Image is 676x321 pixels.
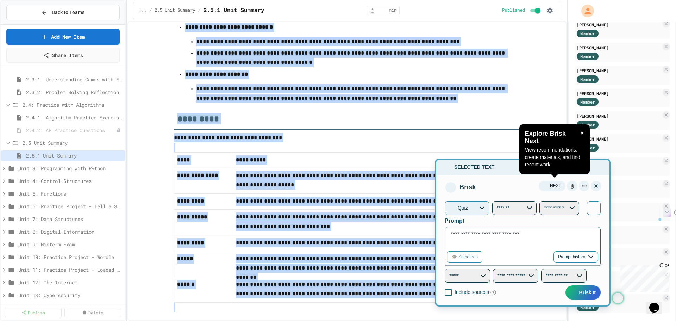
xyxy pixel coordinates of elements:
span: Member [580,122,595,128]
div: My Account [574,3,596,19]
span: 2.3.1: Understanding Games with Flowcharts [26,76,123,83]
button: Back to Teams [6,5,120,20]
span: Member [580,99,595,105]
span: Member [580,304,595,310]
iframe: chat widget [618,262,669,292]
span: Unit 12: The Internet [18,279,123,286]
div: [PERSON_NAME] [577,159,661,165]
span: Unit 11: Practice Project - Loaded Dice [18,266,123,273]
iframe: chat widget [646,293,669,314]
a: Add New Item [6,29,120,45]
div: Chat with us now!Close [3,3,49,45]
div: [PERSON_NAME] [577,250,661,256]
span: Unit 7: Data Structures [18,215,123,223]
span: Unit 4: Control Structures [18,177,123,185]
span: 2.5 Unit Summary [155,8,195,13]
span: Unit 9: Midterm Exam [18,241,123,248]
span: 2.5.1 Unit Summary [204,6,264,15]
div: Content is published and visible to students [502,6,542,15]
div: Unpublished [116,128,121,133]
div: [PERSON_NAME] [577,204,661,210]
span: / [149,8,152,13]
span: Unit 10: Practice Project - Wordle [18,253,123,261]
div: [PERSON_NAME] [577,44,661,51]
span: Unit 3: Programming with Python [18,165,123,172]
span: 2.3.2: Problem Solving Reflection [26,88,123,96]
div: [PERSON_NAME] [577,227,661,233]
span: Unit 6: Practice Project - Tell a Story [18,203,123,210]
span: 2.5.1 Unit Summary [26,152,123,159]
span: Unit 13: Cybersecurity [18,291,123,299]
a: Delete [64,308,121,317]
div: [PERSON_NAME] [577,21,661,28]
span: Back to Teams [52,9,84,16]
span: Unit 8: Digital Information [18,228,123,235]
div: [PERSON_NAME] [577,67,661,74]
span: min [389,8,397,13]
div: [PERSON_NAME] [577,90,661,97]
div: [PERSON_NAME] [577,136,661,142]
div: [PERSON_NAME] [577,181,661,188]
span: Unit 5: Functions [18,190,123,197]
span: 2.4.1: Algorithm Practice Exercises [26,114,123,121]
span: Member [580,76,595,82]
span: 2.4: Practice with Algorithms [23,101,123,109]
span: ... [139,8,147,13]
a: Share Items [6,48,120,63]
span: Member [580,30,595,37]
span: 2.5 Unit Summary [23,139,123,147]
span: Published [502,8,525,13]
span: Member [580,53,595,60]
div: [PERSON_NAME] [577,113,661,119]
span: / [198,8,201,13]
span: 2.4.2: AP Practice Questions [26,126,116,134]
a: Publish [5,308,62,317]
